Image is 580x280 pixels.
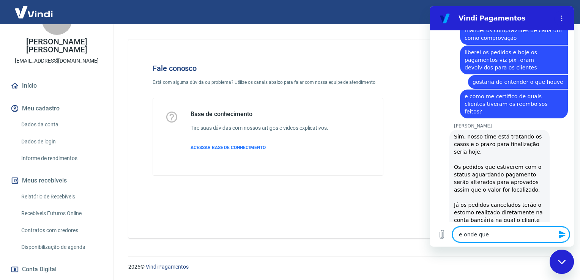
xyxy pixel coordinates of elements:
[18,189,104,204] a: Relatório de Recebíveis
[9,0,58,24] img: Vindi
[9,172,104,189] button: Meus recebíveis
[153,79,383,86] p: Está com alguma dúvida ou problema? Utilize os canais abaixo para falar com nossa equipe de atend...
[18,134,104,149] a: Dados de login
[544,5,571,19] button: Sair
[153,64,383,73] h4: Fale conosco
[18,151,104,166] a: Informe de rendimentos
[9,261,104,278] button: Conta Digital
[146,264,189,270] a: Vindi Pagamentos
[430,6,574,247] iframe: Janela de mensagens
[9,77,104,94] a: Início
[18,117,104,132] a: Dados da conta
[128,263,562,271] p: 2025 ©
[191,144,328,151] a: ACESSAR BASE DE CONHECIMENTO
[9,100,104,117] button: Meu cadastro
[18,223,104,238] a: Contratos com credores
[18,206,104,221] a: Recebíveis Futuros Online
[550,250,574,274] iframe: Botão para abrir a janela de mensagens, conversa em andamento
[415,52,530,153] img: Fale conosco
[15,57,99,65] p: [EMAIL_ADDRESS][DOMAIN_NAME]
[191,110,328,118] h5: Base de conhecimento
[191,124,328,132] h6: Tire suas dúvidas com nossos artigos e vídeos explicativos.
[6,38,107,54] p: [PERSON_NAME] [PERSON_NAME]
[18,239,104,255] a: Disponibilização de agenda
[191,145,266,150] span: ACESSAR BASE DE CONHECIMENTO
